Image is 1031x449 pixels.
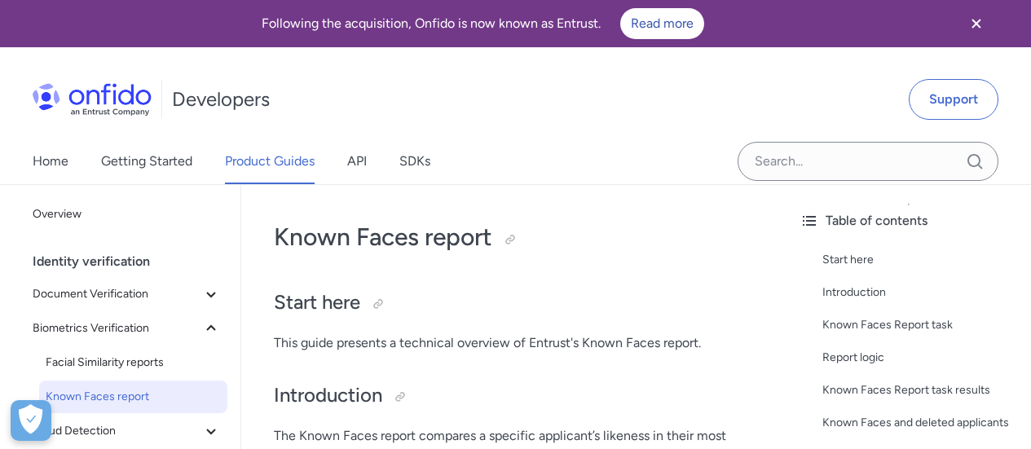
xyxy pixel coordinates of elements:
[26,198,227,231] a: Overview
[33,421,201,441] span: Fraud Detection
[33,284,201,304] span: Document Verification
[11,400,51,441] div: Cookie Preferences
[39,381,227,413] a: Known Faces report
[46,387,221,407] span: Known Faces report
[26,278,227,310] button: Document Verification
[347,139,367,184] a: API
[738,142,998,181] input: Onfido search input field
[399,139,430,184] a: SDKs
[11,400,51,441] button: Open Preferences
[909,79,998,120] a: Support
[26,312,227,345] button: Biometrics Verification
[33,139,68,184] a: Home
[33,83,152,116] img: Onfido Logo
[225,139,315,184] a: Product Guides
[33,319,201,338] span: Biometrics Verification
[39,346,227,379] a: Facial Similarity reports
[26,415,227,447] button: Fraud Detection
[172,86,270,112] h1: Developers
[33,205,221,224] span: Overview
[101,139,192,184] a: Getting Started
[33,245,234,278] div: Identity verification
[46,353,221,372] span: Facial Similarity reports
